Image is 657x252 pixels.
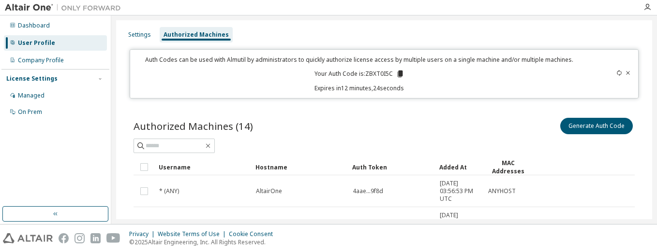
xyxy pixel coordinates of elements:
img: Altair One [5,3,126,13]
div: On Prem [18,108,42,116]
div: Website Terms of Use [158,230,229,238]
p: © 2025 Altair Engineering, Inc. All Rights Reserved. [129,238,279,246]
div: Cookie Consent [229,230,279,238]
div: Authorized Machines [164,31,229,39]
div: Username [159,159,248,175]
div: Managed [18,92,45,99]
span: * (ANY) [159,187,179,195]
img: linkedin.svg [90,233,101,243]
span: AltairOne [256,187,282,195]
div: Auth Token [352,159,432,175]
span: [DATE] 03:56:53 PM UTC [440,180,479,203]
div: MAC Addresses [488,159,528,175]
img: youtube.svg [106,233,120,243]
button: Generate Auth Code [560,118,633,134]
img: facebook.svg [59,233,69,243]
p: Expires in 12 minutes, 24 seconds [136,84,582,92]
span: Authorized Machines (14) [134,119,253,133]
p: Your Auth Code is: ZBXT0I5C [314,70,404,78]
p: Auth Codes can be used with Almutil by administrators to quickly authorize license access by mult... [136,56,582,64]
span: [DATE] 03:56:53 PM UTC [440,211,479,235]
div: Settings [128,31,151,39]
div: Company Profile [18,56,64,64]
div: Hostname [255,159,344,175]
span: ANYHOST [488,187,516,195]
div: Added At [439,159,480,175]
span: 4aae...9f8d [353,187,383,195]
div: Dashboard [18,22,50,29]
div: License Settings [6,75,58,83]
div: Privacy [129,230,158,238]
div: User Profile [18,39,55,47]
img: instagram.svg [75,233,85,243]
img: altair_logo.svg [3,233,53,243]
